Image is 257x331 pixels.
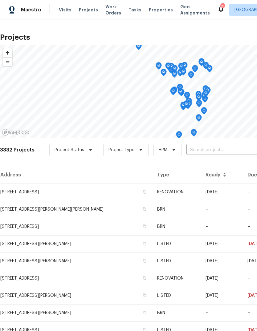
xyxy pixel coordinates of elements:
div: Map marker [196,114,202,124]
div: Map marker [161,69,167,78]
button: Zoom out [3,57,12,66]
div: 9 [220,4,225,10]
div: Map marker [165,63,171,72]
div: Map marker [195,91,202,100]
th: Ready [201,166,243,184]
td: RENOVATION [152,184,201,201]
div: Map marker [196,100,202,109]
td: -- [201,304,243,321]
input: Search projects [186,145,257,155]
td: -- [201,218,243,235]
span: Project Type [108,147,134,153]
button: Copy Address [142,206,147,212]
span: HPM [159,147,167,153]
div: Map marker [202,85,209,95]
span: Properties [149,7,173,13]
div: Map marker [201,107,207,117]
span: Visits [59,7,71,13]
div: Map marker [177,84,183,93]
div: Map marker [198,59,205,68]
td: [DATE] [201,252,243,270]
td: [DATE] [201,287,243,304]
div: Map marker [184,92,190,101]
td: [DATE] [201,270,243,287]
div: Map marker [170,88,176,97]
td: BRN [152,304,201,321]
div: Map marker [203,62,209,71]
div: Map marker [188,71,194,81]
td: RENOVATION [152,270,201,287]
div: Map marker [156,62,162,72]
div: Map marker [191,129,197,139]
td: LISTED [152,287,201,304]
div: Map marker [183,100,190,110]
div: Map marker [168,63,174,72]
button: Copy Address [142,189,147,195]
button: Copy Address [142,241,147,246]
div: Map marker [178,63,184,72]
div: Map marker [172,65,178,75]
div: Map marker [171,87,177,96]
a: Mapbox homepage [2,129,29,136]
td: -- [201,201,243,218]
th: Type [152,166,201,184]
button: Copy Address [142,224,147,229]
td: LISTED [152,252,201,270]
button: Copy Address [142,310,147,315]
button: Copy Address [142,275,147,281]
span: Project Status [55,147,84,153]
td: BRN [152,201,201,218]
span: Projects [79,7,98,13]
div: Map marker [136,42,142,52]
span: Zoom out [3,58,12,66]
div: Map marker [203,90,209,99]
div: Map marker [205,87,211,96]
td: BRN [152,218,201,235]
div: Map marker [196,94,202,103]
span: Work Orders [105,4,121,16]
div: Map marker [180,102,186,111]
button: Zoom in [3,48,12,57]
td: [DATE] [201,235,243,252]
div: Map marker [176,131,182,141]
div: Map marker [182,62,188,71]
button: Copy Address [142,293,147,298]
div: Map marker [180,68,186,78]
td: [DATE] [201,184,243,201]
td: LISTED [152,235,201,252]
div: Map marker [206,65,213,75]
div: Map marker [171,70,177,80]
span: Tasks [128,8,141,12]
div: Map marker [192,65,198,75]
span: Geo Assignments [180,4,210,16]
span: Maestro [21,7,41,13]
div: Map marker [186,98,192,107]
div: Map marker [198,58,205,68]
button: Copy Address [142,258,147,264]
